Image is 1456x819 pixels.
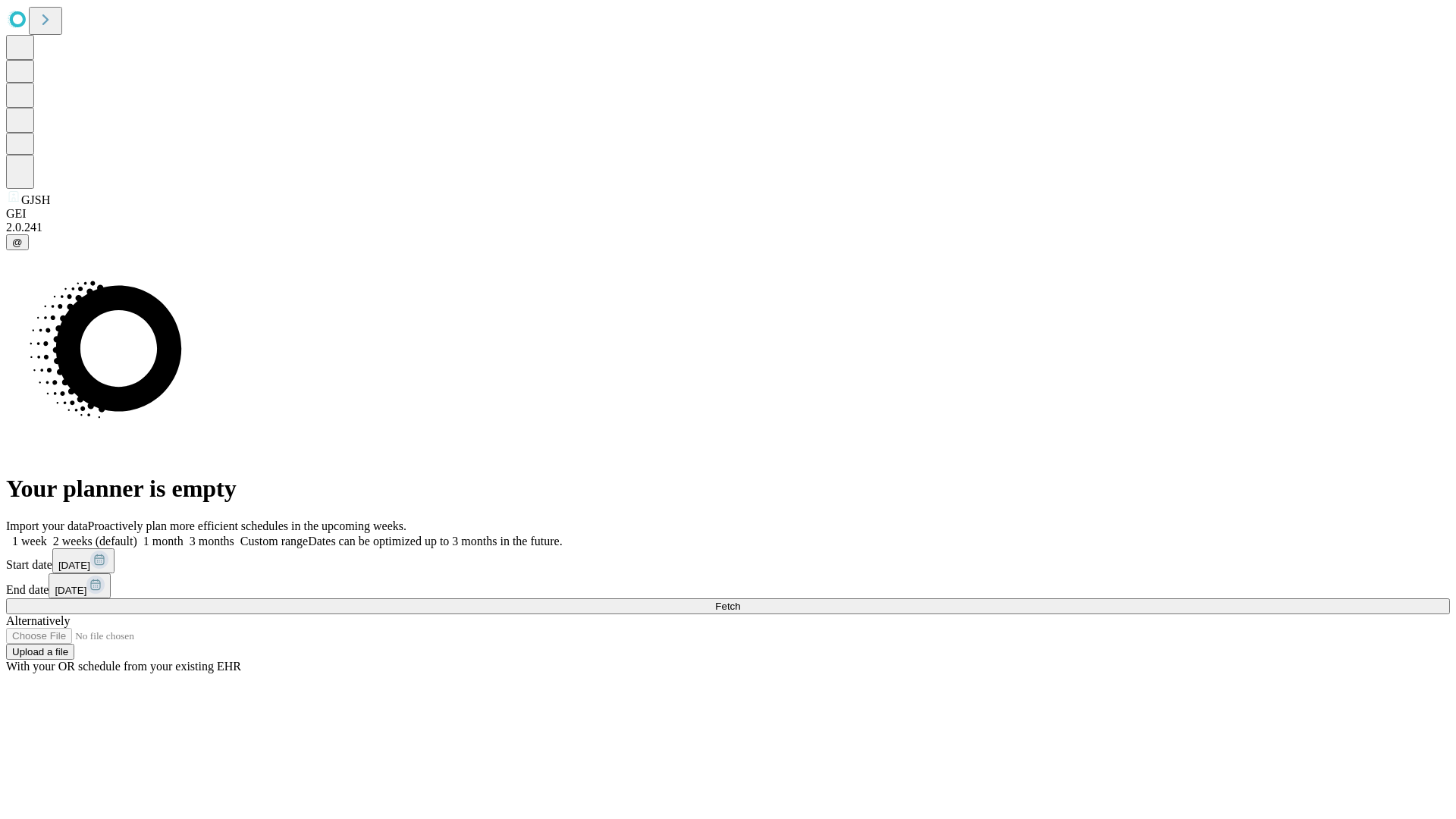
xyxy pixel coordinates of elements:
button: Upload a file [6,644,74,660]
div: Start date [6,548,1450,573]
div: End date [6,573,1450,598]
span: With your OR schedule from your existing EHR [6,660,241,673]
span: 3 months [190,535,234,548]
span: 1 week [12,535,47,548]
span: Proactively plan more efficient schedules in the upcoming weeks. [88,519,406,532]
span: Import your data [6,519,88,532]
span: [DATE] [55,585,86,596]
button: [DATE] [52,548,115,573]
div: GEI [6,207,1450,221]
span: Dates can be optimized up to 3 months in the future. [308,535,562,548]
button: Fetch [6,598,1450,614]
span: Fetch [715,601,740,612]
button: @ [6,234,29,250]
span: 1 month [143,535,184,548]
div: 2.0.241 [6,221,1450,234]
span: GJSH [21,193,50,206]
button: [DATE] [49,573,111,598]
span: [DATE] [58,560,90,571]
span: 2 weeks (default) [53,535,137,548]
span: Alternatively [6,614,70,627]
h1: Your planner is empty [6,475,1450,503]
span: Custom range [240,535,308,548]
span: @ [12,237,23,248]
